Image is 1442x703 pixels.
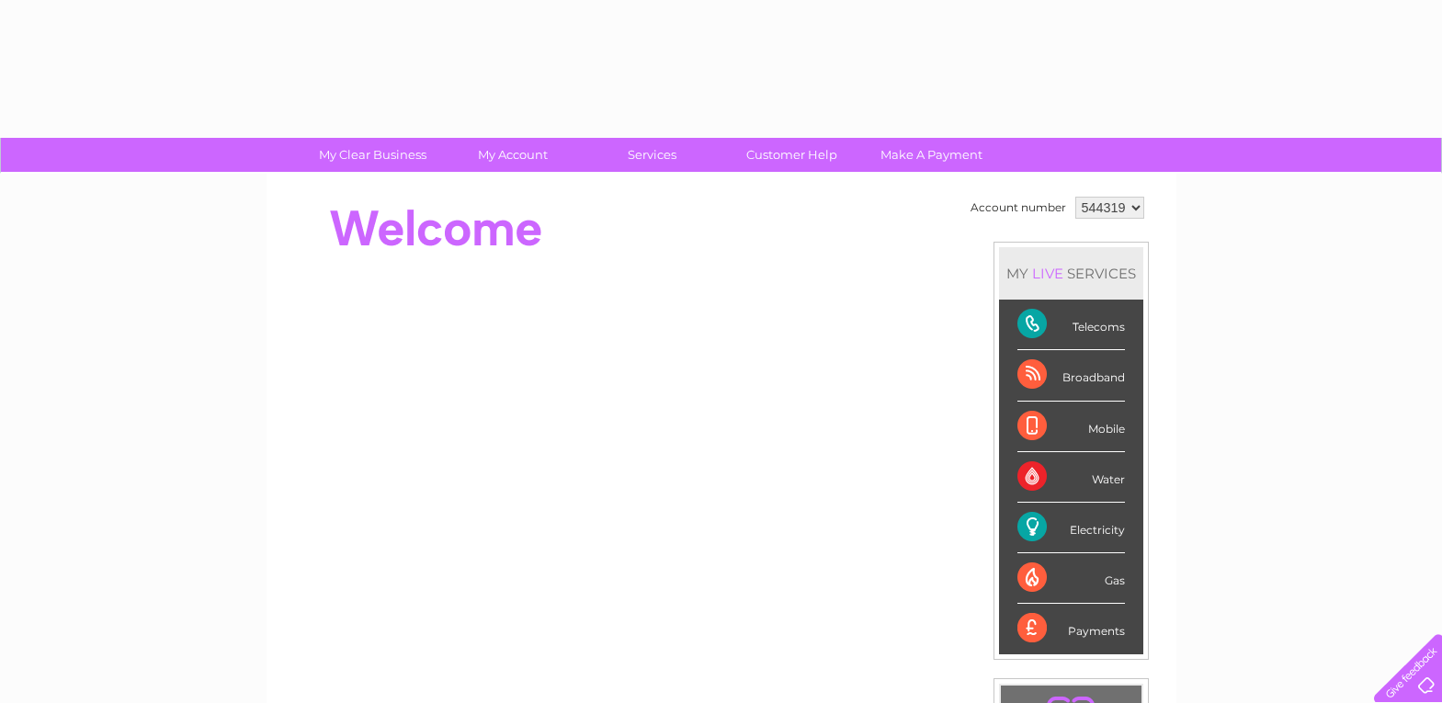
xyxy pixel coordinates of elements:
a: Services [576,138,728,172]
a: My Account [437,138,588,172]
td: Account number [966,192,1071,223]
div: Water [1017,452,1125,503]
div: MY SERVICES [999,247,1143,300]
div: Gas [1017,553,1125,604]
a: Customer Help [716,138,868,172]
a: Make A Payment [856,138,1007,172]
div: Telecoms [1017,300,1125,350]
div: Payments [1017,604,1125,653]
div: LIVE [1028,265,1067,282]
div: Mobile [1017,402,1125,452]
a: My Clear Business [297,138,448,172]
div: Electricity [1017,503,1125,553]
div: Broadband [1017,350,1125,401]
